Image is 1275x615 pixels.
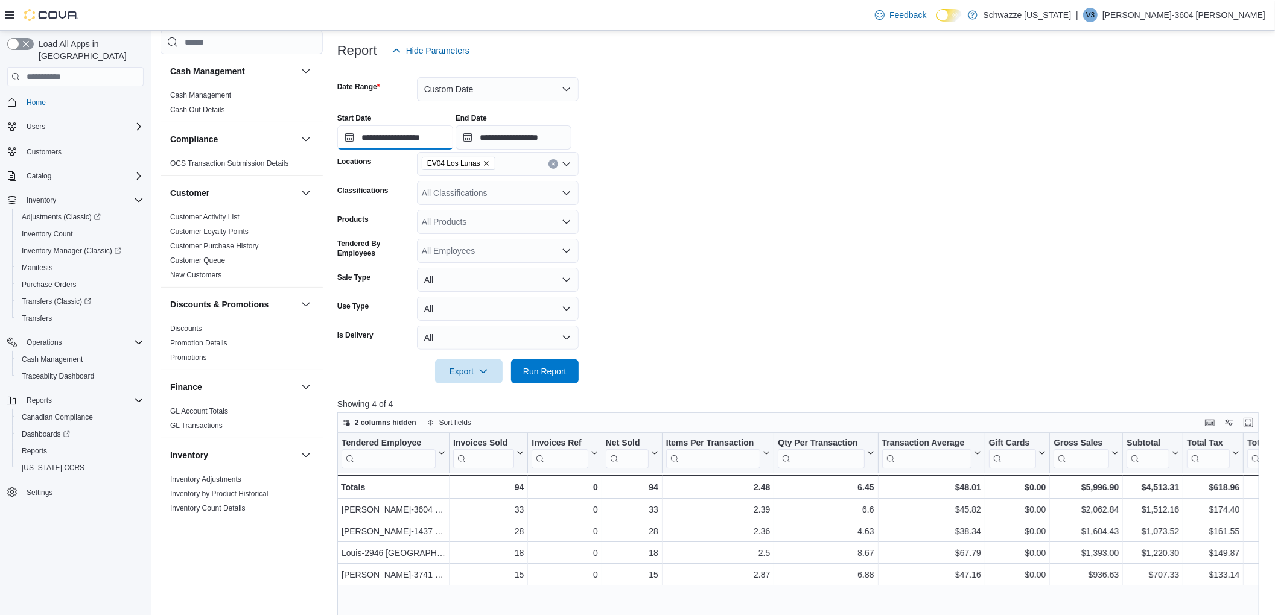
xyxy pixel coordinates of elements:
div: 94 [453,480,524,494]
span: Transfers (Classic) [17,294,144,309]
span: Adjustments (Classic) [22,212,101,222]
button: Gift Cards [989,438,1046,468]
span: GL Transactions [170,421,223,430]
div: $48.01 [882,480,981,494]
div: Net Sold [606,438,649,468]
span: Inventory Adjustments [170,475,241,484]
button: Finance [299,380,313,394]
button: Catalog [2,168,148,184]
p: Showing 4 of 4 [337,398,1268,410]
span: Manifests [22,263,52,273]
div: Total Tax [1187,438,1230,449]
h3: Report [337,43,377,58]
h3: Cash Management [170,65,245,77]
div: 15 [453,567,524,582]
span: Dashboards [17,427,144,441]
a: Inventory by Product Historical [170,490,269,498]
span: Inventory [27,195,56,205]
div: 2.48 [666,480,771,494]
span: Load All Apps in [GEOGRAPHIC_DATA] [34,38,144,62]
span: Reports [17,444,144,458]
span: Reports [22,446,47,456]
span: EV04 Los Lunas [422,157,495,170]
a: Traceabilty Dashboard [17,369,99,383]
button: Invoices Sold [453,438,524,468]
button: Reports [2,392,148,409]
div: $936.63 [1054,567,1119,582]
div: Invoices Ref [532,438,588,449]
button: Finance [170,381,296,393]
div: $0.00 [989,567,1046,582]
div: $0.00 [989,524,1046,538]
button: Subtotal [1127,438,1179,468]
div: Items Per Transaction [666,438,761,449]
button: Customer [299,186,313,200]
div: 2.36 [666,524,771,538]
a: Purchase Orders [17,277,81,292]
a: Adjustments (Classic) [12,209,148,225]
p: [PERSON_NAME]-3604 [PERSON_NAME] [1102,8,1265,22]
div: $0.00 [989,546,1046,560]
a: Cash Management [170,91,231,99]
div: 0 [532,567,597,582]
span: Cash Management [17,352,144,367]
div: Items Per Transaction [666,438,761,468]
label: Date Range [337,82,380,92]
span: Reports [22,393,144,408]
label: Is Delivery [337,330,374,340]
button: All [417,297,579,321]
div: 18 [606,546,658,560]
span: Manifests [17,260,144,275]
span: Transfers [17,311,144,326]
div: 0 [532,546,597,560]
div: Compliance [161,156,323,175]
div: $38.34 [882,524,981,538]
a: Customer Loyalty Points [170,227,249,236]
div: Invoices Sold [453,438,514,468]
div: $67.79 [882,546,981,560]
span: Inventory [22,193,144,207]
button: Purchase Orders [12,276,148,293]
a: GL Account Totals [170,407,228,415]
span: Customer Activity List [170,212,240,222]
input: Dark Mode [936,9,962,22]
button: Discounts & Promotions [299,297,313,312]
div: $0.00 [989,502,1046,517]
span: Transfers (Classic) [22,297,91,306]
span: Promotion Details [170,338,227,348]
button: Reports [22,393,57,408]
button: Transfers [12,310,148,327]
button: Total Tax [1187,438,1239,468]
div: 4.63 [778,524,874,538]
label: Classifications [337,186,389,195]
button: Inventory [299,448,313,462]
div: $618.96 [1187,480,1239,494]
div: 94 [606,480,658,494]
div: $1,604.43 [1054,524,1119,538]
button: Manifests [12,259,148,276]
span: Catalog [27,171,51,181]
a: Transfers [17,311,57,326]
label: Start Date [337,113,372,123]
span: Inventory Count [17,227,144,241]
span: Users [22,119,144,134]
span: Reports [27,396,52,405]
div: $45.82 [882,502,981,517]
a: GL Transactions [170,421,223,430]
div: $1,220.30 [1127,546,1179,560]
button: Display options [1222,415,1236,430]
div: 2.87 [666,567,771,582]
a: Discounts [170,324,202,333]
div: Louis-2946 [GEOGRAPHIC_DATA] [342,546,445,560]
span: Traceabilty Dashboard [17,369,144,383]
div: Subtotal [1127,438,1169,468]
div: 0 [532,480,597,494]
div: Totals [341,480,445,494]
h3: Discounts & Promotions [170,298,269,311]
div: 33 [606,502,658,517]
div: Cash Management [161,88,323,122]
button: Hide Parameters [387,39,474,63]
div: $2,062.84 [1054,502,1119,517]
